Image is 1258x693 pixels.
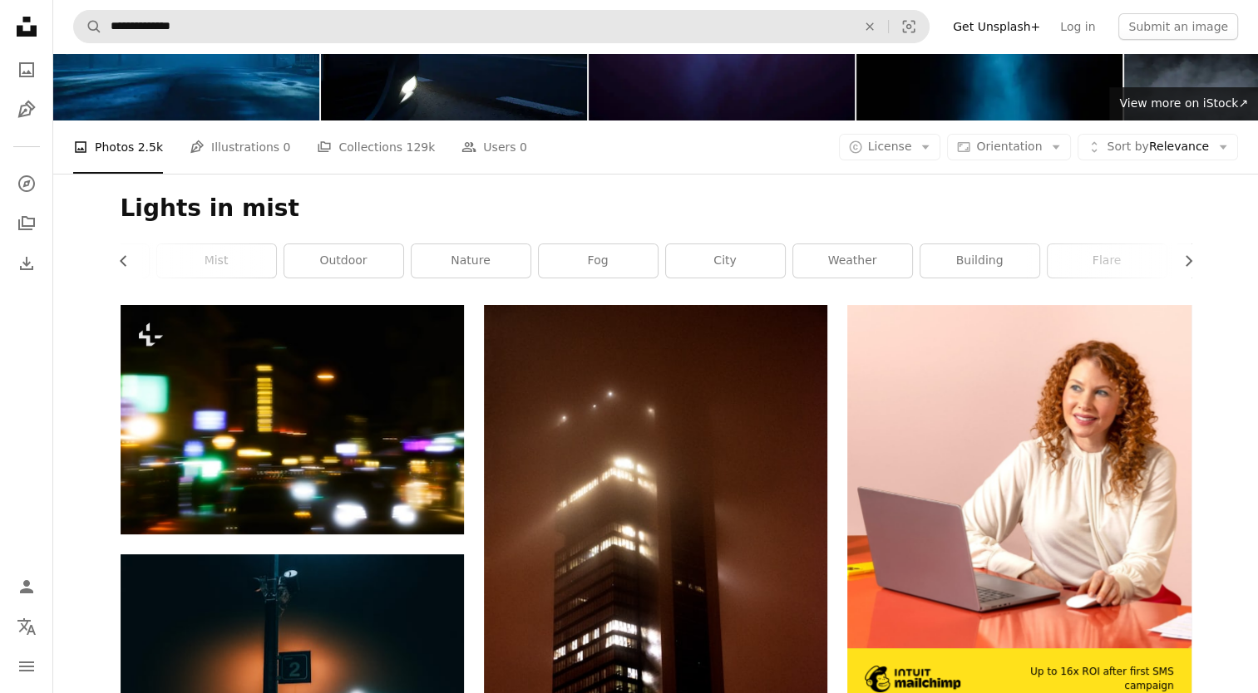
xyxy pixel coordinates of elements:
[121,194,1191,224] h1: Lights in mist
[793,244,912,278] a: weather
[284,244,403,278] a: outdoor
[851,11,888,42] button: Clear
[839,134,941,160] button: License
[461,120,527,174] a: Users 0
[1050,13,1105,40] a: Log in
[1173,244,1191,278] button: scroll list to the right
[1119,96,1248,110] span: View more on iStock ↗
[157,244,276,278] a: mist
[889,11,929,42] button: Visual search
[10,93,43,126] a: Illustrations
[10,610,43,643] button: Language
[406,138,435,156] span: 129k
[847,305,1191,648] img: file-1722962837469-d5d3a3dee0c7image
[1107,140,1148,153] span: Sort by
[666,244,785,278] a: city
[121,411,464,426] a: A blurry picture of a city at night
[1107,139,1209,155] span: Relevance
[484,555,827,570] a: A skyscraper is shrouded in a thick fog.
[190,120,290,174] a: Illustrations 0
[943,13,1050,40] a: Get Unsplash+
[1109,87,1258,120] a: View more on iStock↗
[920,244,1039,278] a: building
[539,244,658,278] a: fog
[10,207,43,240] a: Collections
[947,134,1071,160] button: Orientation
[865,666,960,692] img: file-1690386555781-336d1949dad1image
[10,247,43,280] a: Download History
[1078,134,1238,160] button: Sort byRelevance
[73,10,930,43] form: Find visuals sitewide
[1118,13,1238,40] button: Submit an image
[868,140,912,153] span: License
[10,570,43,603] a: Log in / Sign up
[976,140,1042,153] span: Orientation
[412,244,530,278] a: nature
[74,11,102,42] button: Search Unsplash
[10,650,43,683] button: Menu
[317,120,435,174] a: Collections 129k
[284,138,291,156] span: 0
[10,167,43,200] a: Explore
[10,53,43,86] a: Photos
[1048,244,1167,278] a: flare
[520,138,527,156] span: 0
[121,305,464,533] img: A blurry picture of a city at night
[121,661,464,676] a: a street light with a sign on it
[10,10,43,47] a: Home — Unsplash
[121,244,139,278] button: scroll list to the left
[984,665,1173,693] span: Up to 16x ROI after first SMS campaign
